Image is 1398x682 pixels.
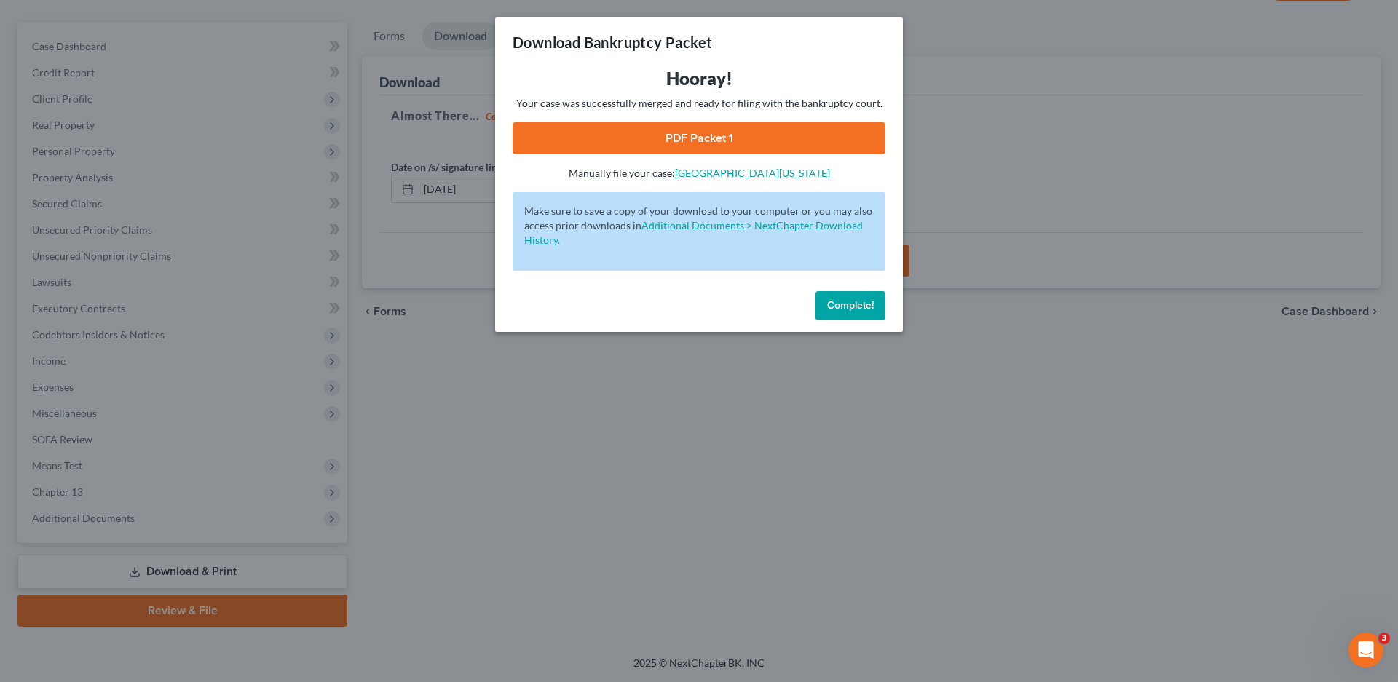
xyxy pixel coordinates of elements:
h3: Hooray! [513,67,885,90]
a: [GEOGRAPHIC_DATA][US_STATE] [675,167,830,179]
button: Complete! [815,291,885,320]
p: Your case was successfully merged and ready for filing with the bankruptcy court. [513,96,885,111]
p: Make sure to save a copy of your download to your computer or you may also access prior downloads in [524,204,874,247]
span: 3 [1378,633,1390,644]
h3: Download Bankruptcy Packet [513,32,712,52]
iframe: Intercom live chat [1348,633,1383,667]
p: Manually file your case: [513,166,885,181]
a: Additional Documents > NextChapter Download History. [524,219,863,246]
a: PDF Packet 1 [513,122,885,154]
span: Complete! [827,299,874,312]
